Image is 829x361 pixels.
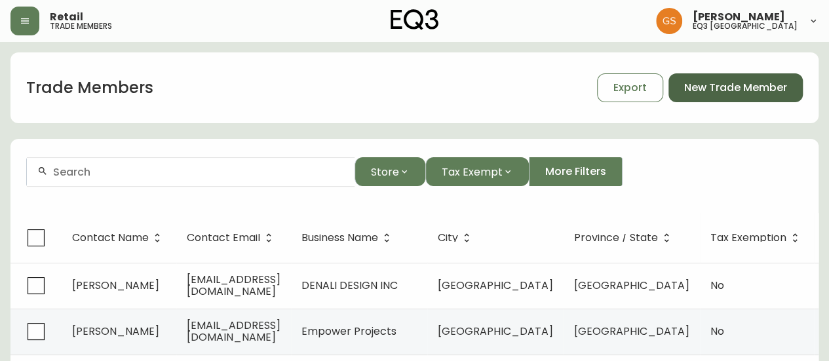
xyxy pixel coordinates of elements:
[693,22,798,30] h5: eq3 [GEOGRAPHIC_DATA]
[710,234,786,242] span: Tax Exemption
[613,81,647,95] span: Export
[574,232,675,244] span: Province / State
[438,232,475,244] span: City
[72,234,149,242] span: Contact Name
[50,22,112,30] h5: trade members
[710,324,724,339] span: No
[710,232,803,244] span: Tax Exemption
[438,324,553,339] span: [GEOGRAPHIC_DATA]
[545,164,606,179] span: More Filters
[425,157,529,186] button: Tax Exempt
[72,278,159,293] span: [PERSON_NAME]
[710,278,724,293] span: No
[574,278,689,293] span: [GEOGRAPHIC_DATA]
[529,157,623,186] button: More Filters
[72,232,166,244] span: Contact Name
[574,234,658,242] span: Province / State
[301,234,378,242] span: Business Name
[438,278,553,293] span: [GEOGRAPHIC_DATA]
[597,73,663,102] button: Export
[574,324,689,339] span: [GEOGRAPHIC_DATA]
[301,278,398,293] span: DENALI DESIGN INC
[53,166,344,178] input: Search
[442,164,503,180] span: Tax Exempt
[693,12,785,22] span: [PERSON_NAME]
[187,234,260,242] span: Contact Email
[391,9,439,30] img: logo
[656,8,682,34] img: 6b403d9c54a9a0c30f681d41f5fc2571
[50,12,83,22] span: Retail
[187,272,280,299] span: [EMAIL_ADDRESS][DOMAIN_NAME]
[301,324,396,339] span: Empower Projects
[187,232,277,244] span: Contact Email
[301,232,395,244] span: Business Name
[72,324,159,339] span: [PERSON_NAME]
[187,318,280,345] span: [EMAIL_ADDRESS][DOMAIN_NAME]
[26,77,153,99] h1: Trade Members
[371,164,399,180] span: Store
[355,157,425,186] button: Store
[438,234,458,242] span: City
[684,81,787,95] span: New Trade Member
[668,73,803,102] button: New Trade Member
